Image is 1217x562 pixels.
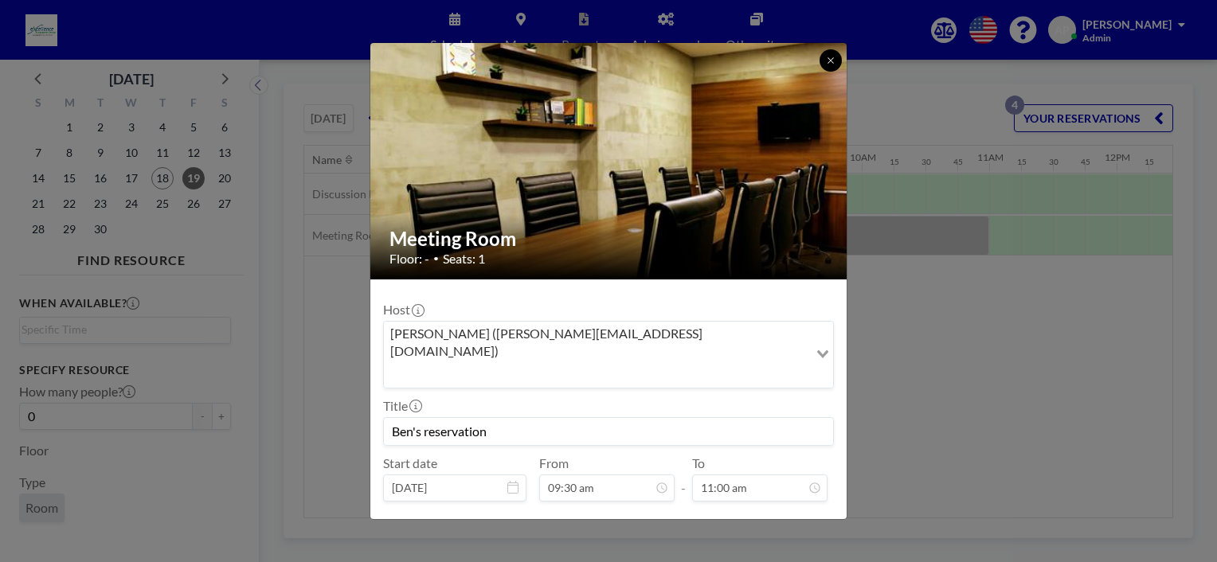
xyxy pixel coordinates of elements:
input: (No title) [384,418,833,445]
label: To [692,455,705,471]
span: - [681,461,686,496]
span: Seats: 1 [443,251,485,267]
div: Search for option [384,322,833,388]
label: Start date [383,455,437,471]
span: [PERSON_NAME] ([PERSON_NAME][EMAIL_ADDRESS][DOMAIN_NAME]) [387,325,805,361]
label: Repeat [401,516,440,532]
h2: Meeting Room [389,227,829,251]
label: From [539,455,569,471]
label: Host [383,302,423,318]
label: Title [383,398,421,414]
span: Floor: - [389,251,429,267]
input: Search for option [385,364,807,384]
span: • [433,252,439,264]
img: 537.jpg [370,2,848,320]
